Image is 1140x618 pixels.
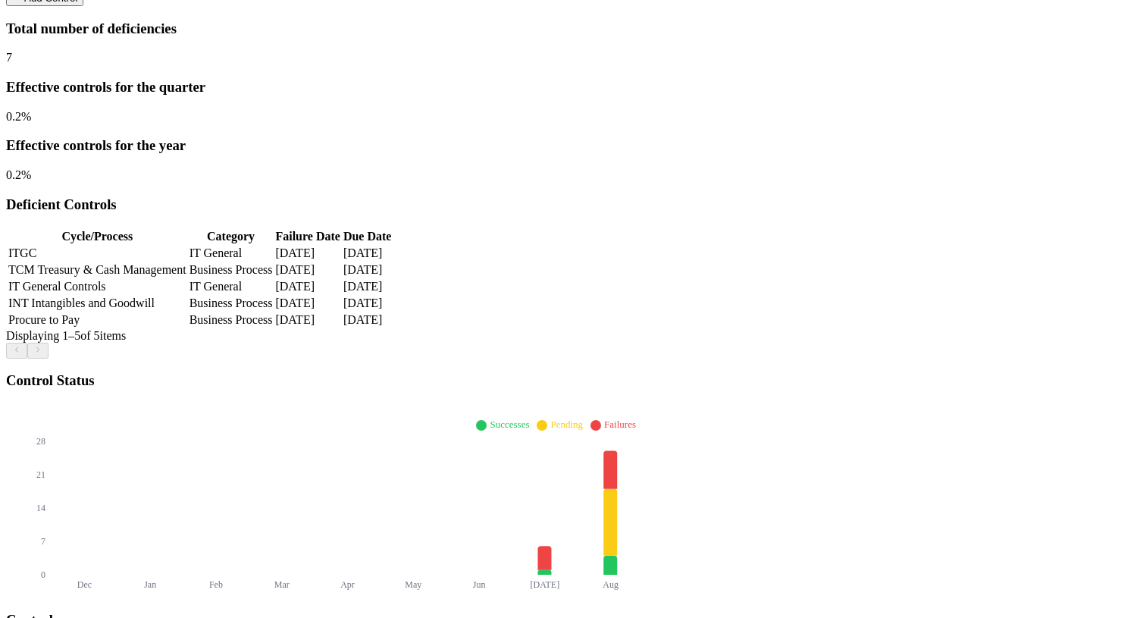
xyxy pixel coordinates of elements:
td: TCM Treasury & Cash Management [8,262,187,278]
tspan: Apr [340,579,355,590]
td: Business Process [189,312,274,328]
h3: Control Status [6,372,1134,389]
span: 0.2 % [6,168,31,181]
td: [DATE] [274,279,340,294]
td: IT General [189,246,274,261]
td: INT Intangibles and Goodwill [8,296,187,311]
h3: Effective controls for the year [6,137,1134,154]
th: Category [189,229,274,244]
span: 7 [6,51,12,64]
tspan: May [405,579,421,590]
span: Failures [604,419,636,430]
tspan: Aug [603,579,619,590]
td: [DATE] [343,262,393,278]
td: [DATE] [343,296,393,311]
td: [DATE] [343,312,393,328]
td: Business Process [189,262,274,278]
td: Business Process [189,296,274,311]
h3: Effective controls for the quarter [6,79,1134,96]
td: [DATE] [274,312,340,328]
td: Procure to Pay [8,312,187,328]
tspan: 21 [36,469,45,480]
tspan: 0 [41,569,45,580]
th: Cycle/Process [8,229,187,244]
td: ITGC [8,246,187,261]
td: IT General [189,279,274,294]
tspan: Mar [274,579,290,590]
td: [DATE] [343,279,393,294]
tspan: 28 [36,436,45,447]
tspan: Dec [77,579,92,590]
th: Due Date [343,229,393,244]
td: IT General Controls [8,279,187,294]
tspan: 7 [41,536,45,547]
td: [DATE] [274,262,340,278]
span: Successes [490,419,529,430]
span: 0.2 % [6,110,31,123]
tspan: Jun [473,579,486,590]
td: [DATE] [274,246,340,261]
span: Pending [550,419,583,430]
td: [DATE] [274,296,340,311]
tspan: Jan [144,579,156,590]
tspan: [DATE] [531,579,560,590]
td: [DATE] [343,246,393,261]
tspan: 14 [36,503,45,513]
th: Failure Date [274,229,340,244]
h3: Deficient Controls [6,196,1134,213]
h3: Total number of deficiencies [6,20,1134,37]
span: Displaying 1– 5 of 5 items [6,329,126,342]
tspan: Feb [209,579,223,590]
